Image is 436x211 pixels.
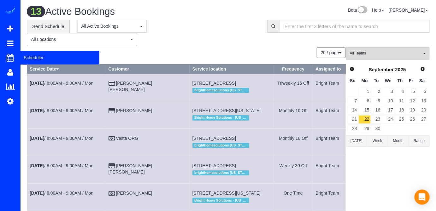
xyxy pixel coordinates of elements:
[382,106,394,114] a: 17
[347,97,358,105] a: 7
[109,81,115,86] i: Credit Card Payment
[395,88,405,96] a: 4
[385,78,392,83] span: Wednesday
[109,164,115,168] i: Credit Card Payment
[388,135,409,147] button: Month
[192,136,236,141] span: [STREET_ADDRESS]
[359,115,370,124] a: 22
[190,73,274,101] td: Service location
[350,78,356,83] span: Sunday
[109,81,152,92] a: [PERSON_NAME] [PERSON_NAME]
[359,97,370,105] a: 8
[371,115,382,124] a: 23
[192,88,249,93] span: brighthomesolutions [US_STATE]
[192,196,271,204] div: Location
[362,78,368,83] span: Monday
[30,136,93,141] a: [DATE]/ 8:00AM - 9:00AM / Mon
[192,114,271,122] div: Location
[372,8,384,13] a: Help
[192,86,271,94] div: Location
[274,101,313,128] td: Frequency
[313,73,345,101] td: Assigned to
[371,97,382,105] a: 9
[109,191,115,196] i: Check Payment
[192,169,271,177] div: Location
[313,184,345,211] td: Assigned to
[417,106,427,114] a: 20
[116,136,138,141] a: Vesta ORG
[21,50,99,65] span: Scheduler
[27,33,137,46] button: All Locations
[395,97,405,105] a: 11
[27,64,106,73] th: Service Date
[313,156,345,183] td: Assigned to
[30,81,93,86] a: [DATE]/ 8:00AM - 9:00AM / Mon
[190,128,274,156] td: Service location
[389,8,428,13] a: [PERSON_NAME]
[417,88,427,96] a: 6
[350,51,422,56] span: All Teams
[369,67,394,72] span: September
[371,106,382,114] a: 16
[192,141,271,150] div: Location
[109,136,115,141] i: Check Payment
[346,135,367,147] button: [DATE]
[346,47,430,57] ol: All Teams
[374,78,379,83] span: Tuesday
[346,47,430,60] button: All Teams
[395,67,406,72] span: 2025
[106,184,190,211] td: Customer
[382,97,394,105] a: 10
[116,108,152,113] a: [PERSON_NAME]
[116,191,152,196] a: [PERSON_NAME]
[81,23,138,29] span: All Active Bookings
[279,20,430,33] input: Enter the first 3 letters of the name to search
[30,163,44,168] b: [DATE]
[106,64,190,73] th: Customer
[317,47,346,58] button: 20 / page
[274,184,313,211] td: Frequency
[4,6,16,15] a: Automaid Logo
[274,64,313,73] th: Frequency
[406,88,416,96] a: 5
[415,190,430,205] div: Open Intercom Messenger
[347,115,358,124] a: 21
[192,115,249,120] span: Bright Home Solutions - [US_STATE][GEOGRAPHIC_DATA]
[417,115,427,124] a: 27
[348,8,368,13] a: Beta
[27,6,224,17] h1: Active Bookings
[106,101,190,128] td: Customer
[417,97,427,105] a: 13
[192,108,261,113] span: [STREET_ADDRESS][US_STATE]
[406,106,416,114] a: 19
[30,81,44,86] b: [DATE]
[27,73,106,101] td: Schedule date
[30,191,93,196] a: [DATE]/ 8:00AM - 9:00AM / Mon
[30,108,93,113] a: [DATE]/ 8:00AM - 9:00AM / Mon
[348,65,356,74] a: Prev
[192,191,261,196] span: [STREET_ADDRESS][US_STATE]
[192,198,249,203] span: Bright Home Solutions - [US_STATE][GEOGRAPHIC_DATA]
[371,124,382,133] a: 30
[106,128,190,156] td: Customer
[409,78,413,83] span: Friday
[27,156,106,183] td: Schedule date
[109,109,115,113] i: Credit Card Payment
[27,6,45,17] span: 13
[31,36,129,43] span: All Locations
[27,20,70,33] a: Send Schedule
[395,115,405,124] a: 25
[395,106,405,114] a: 18
[106,73,190,101] td: Customer
[359,88,370,96] a: 1
[30,108,44,113] b: [DATE]
[398,78,403,83] span: Thursday
[313,128,345,156] td: Assigned to
[190,64,274,73] th: Service location
[420,78,425,83] span: Saturday
[367,135,388,147] button: Week
[317,47,346,58] nav: Pagination navigation
[313,64,345,73] th: Assigned to
[371,88,382,96] a: 2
